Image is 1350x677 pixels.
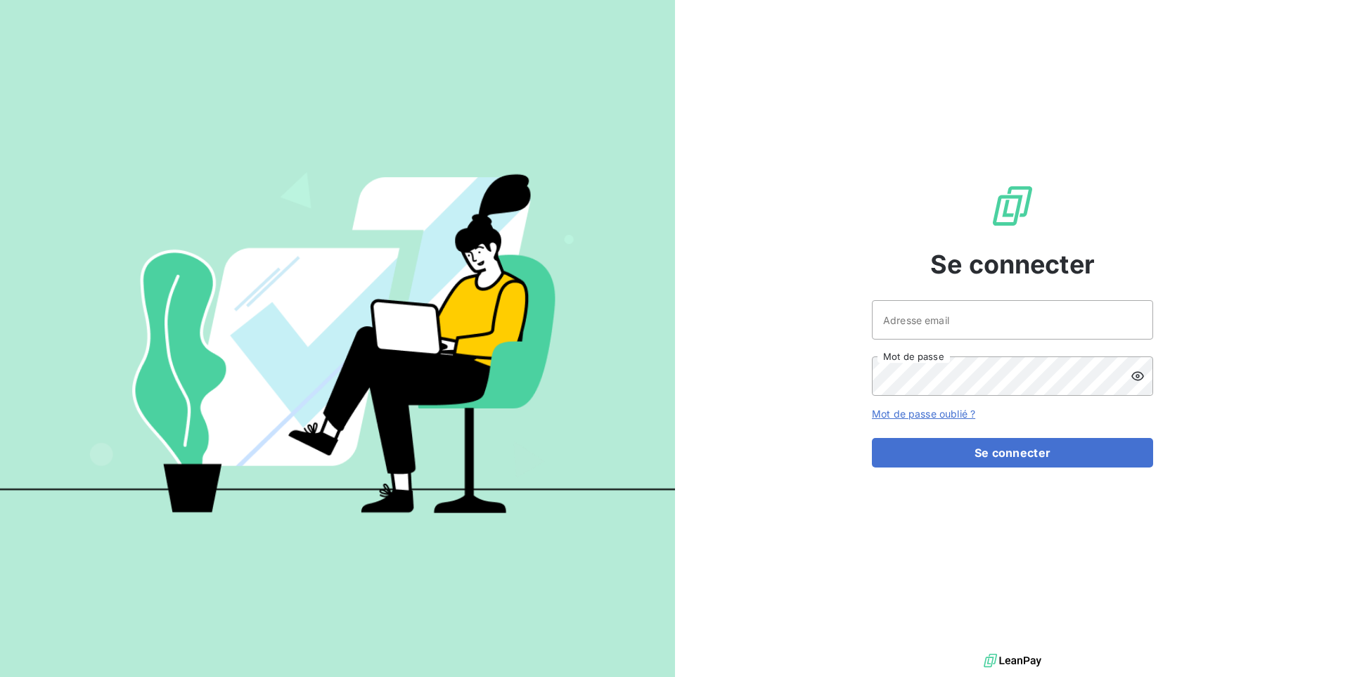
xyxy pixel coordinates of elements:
[990,183,1035,228] img: Logo LeanPay
[930,245,1095,283] span: Se connecter
[872,408,975,420] a: Mot de passe oublié ?
[872,438,1153,468] button: Se connecter
[872,300,1153,340] input: placeholder
[984,650,1041,671] img: logo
